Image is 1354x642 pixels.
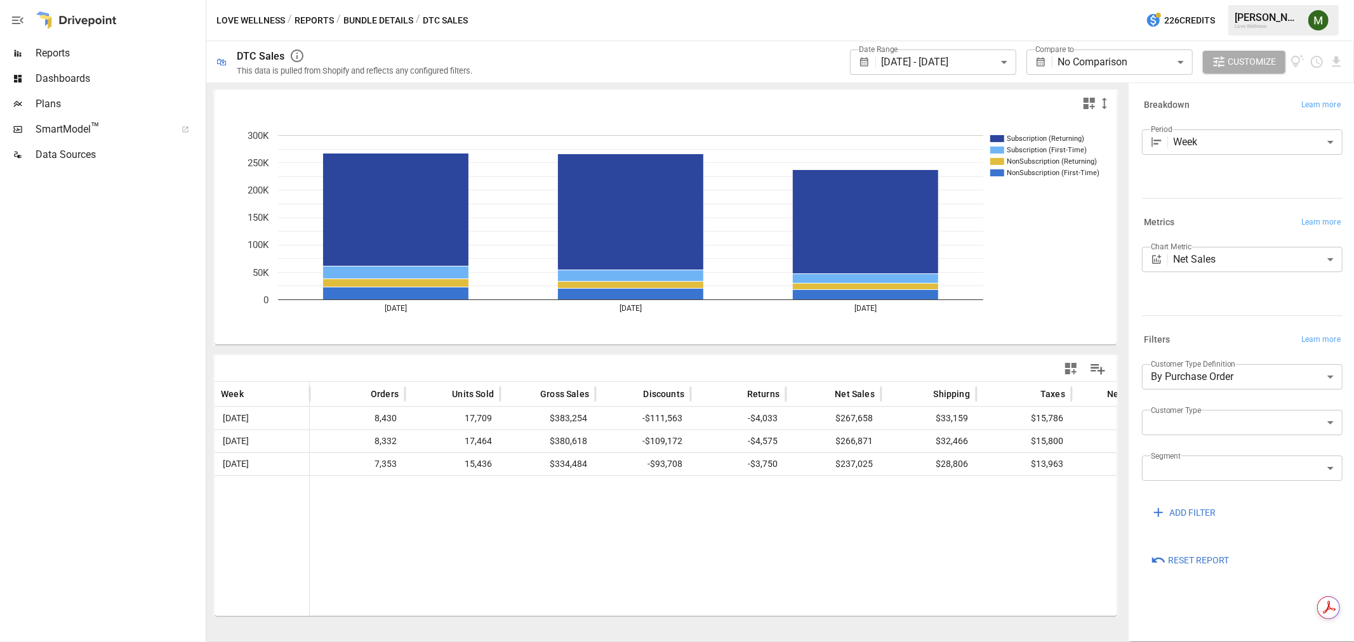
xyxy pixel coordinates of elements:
[36,147,203,162] span: Data Sources
[1174,247,1343,272] div: Net Sales
[216,13,285,29] button: Love Wellness
[1151,124,1172,134] label: Period
[288,13,292,29] div: /
[1151,405,1202,416] label: Customer Type
[816,385,833,403] button: Sort
[1174,129,1343,155] div: Week
[1203,51,1285,74] button: Customize
[352,385,369,403] button: Sort
[747,388,780,400] span: Returns
[1169,505,1216,521] span: ADD FILTER
[507,407,589,429] span: $383,254
[1078,453,1160,475] span: $279,795
[248,239,269,251] text: 100K
[1144,216,1175,230] h6: Metrics
[983,407,1065,429] span: $15,786
[620,304,642,313] text: [DATE]
[507,453,589,475] span: $334,484
[416,13,420,29] div: /
[1168,553,1229,568] span: Reset Report
[411,430,494,452] span: 17,464
[221,388,244,400] span: Week
[1084,355,1112,383] button: Manage Columns
[1164,13,1215,29] span: 226 Credits
[792,430,875,452] span: $266,871
[1235,11,1301,23] div: [PERSON_NAME]
[934,388,970,400] span: Shipping
[316,453,399,475] span: 7,353
[887,453,970,475] span: $28,806
[697,430,780,452] span: -$4,575
[248,130,269,141] text: 300K
[295,13,334,29] button: Reports
[1329,55,1344,69] button: Download report
[624,385,642,403] button: Sort
[728,385,746,403] button: Sort
[1007,169,1099,177] text: NonSubscription (First-Time)
[411,407,494,429] span: 17,709
[1308,10,1329,30] img: Meredith Lacasse
[216,56,227,68] div: 🛍
[1301,334,1341,346] span: Learn more
[371,388,399,400] span: Orders
[602,453,684,475] span: -$93,708
[1235,23,1301,29] div: Love Wellness
[245,385,263,403] button: Sort
[221,407,303,429] span: [DATE]
[887,430,970,452] span: $32,466
[1007,146,1087,154] text: Subscription (First-Time)
[1310,55,1324,69] button: Schedule report
[915,385,933,403] button: Sort
[248,157,269,169] text: 250K
[602,407,684,429] span: -$111,563
[1151,241,1192,252] label: Chart Metric
[237,66,472,75] div: This data is pulled from Shopify and reflects any configured filters.
[221,430,303,452] span: [DATE]
[1035,44,1075,55] label: Compare to
[316,430,399,452] span: 8,332
[1228,54,1277,70] span: Customize
[1301,3,1336,38] button: Meredith Lacasse
[36,46,203,61] span: Reports
[343,13,413,29] button: Bundle Details
[36,96,203,112] span: Plans
[1007,157,1097,166] text: NonSubscription (Returning)
[248,185,269,196] text: 200K
[1007,134,1084,143] text: Subscription (Returning)
[540,388,589,400] span: Gross Sales
[1291,51,1305,74] button: View documentation
[36,122,168,137] span: SmartModel
[602,430,684,452] span: -$109,172
[336,13,341,29] div: /
[385,304,407,313] text: [DATE]
[854,304,877,313] text: [DATE]
[643,388,684,400] span: Discounts
[1142,549,1238,572] button: Reset Report
[1107,388,1160,400] span: Net Revenue
[1144,333,1171,347] h6: Filters
[983,453,1065,475] span: $13,963
[521,385,539,403] button: Sort
[237,50,284,62] div: DTC Sales
[253,267,269,278] text: 50K
[1301,216,1341,229] span: Learn more
[887,407,970,429] span: $33,159
[881,49,1016,75] div: [DATE] - [DATE]
[1078,407,1160,429] span: $316,602
[452,388,494,400] span: Units Sold
[697,453,780,475] span: -$3,750
[792,407,875,429] span: $267,658
[697,407,780,429] span: -$4,033
[215,116,1118,344] svg: A chart.
[1141,9,1220,32] button: 226Credits
[316,407,399,429] span: 8,430
[248,212,269,223] text: 150K
[1058,49,1192,75] div: No Comparison
[1151,358,1236,369] label: Customer Type Definition
[1144,98,1190,112] h6: Breakdown
[983,430,1065,452] span: $15,800
[507,430,589,452] span: $380,618
[859,44,898,55] label: Date Range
